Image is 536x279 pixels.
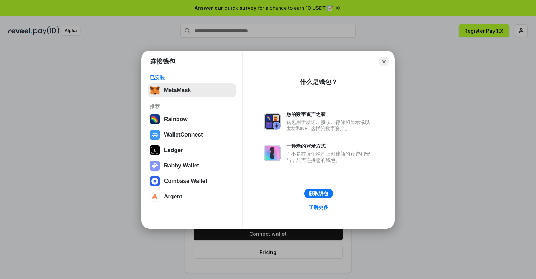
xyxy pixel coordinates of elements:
div: Argent [164,194,182,200]
div: 钱包用于发送、接收、存储和显示像以太坊和NFT这样的数字资产。 [286,119,373,132]
div: Coinbase Wallet [164,178,207,184]
img: svg+xml,%3Csvg%20xmlns%3D%22http%3A%2F%2Fwww.w3.org%2F2000%2Fsvg%22%20fill%3D%22none%22%20viewBox... [264,145,281,161]
img: svg+xml,%3Csvg%20width%3D%2228%22%20height%3D%2228%22%20viewBox%3D%220%200%2028%2028%22%20fill%3D... [150,130,160,140]
div: Rainbow [164,116,188,122]
div: 推荐 [150,103,234,109]
div: 什么是钱包？ [300,78,338,86]
img: svg+xml,%3Csvg%20fill%3D%22none%22%20height%3D%2233%22%20viewBox%3D%220%200%2035%2033%22%20width%... [150,85,160,95]
button: WalletConnect [148,128,236,142]
button: Coinbase Wallet [148,174,236,188]
img: svg+xml,%3Csvg%20xmlns%3D%22http%3A%2F%2Fwww.w3.org%2F2000%2Fsvg%22%20width%3D%2228%22%20height%3... [150,145,160,155]
div: 了解更多 [309,204,328,210]
button: Rabby Wallet [148,159,236,173]
button: Argent [148,190,236,204]
img: svg+xml,%3Csvg%20xmlns%3D%22http%3A%2F%2Fwww.w3.org%2F2000%2Fsvg%22%20fill%3D%22none%22%20viewBox... [264,113,281,130]
button: Ledger [148,143,236,157]
h1: 连接钱包 [150,57,175,66]
img: svg+xml,%3Csvg%20width%3D%2228%22%20height%3D%2228%22%20viewBox%3D%220%200%2028%2028%22%20fill%3D... [150,176,160,186]
button: Close [379,57,389,66]
img: svg+xml,%3Csvg%20width%3D%2228%22%20height%3D%2228%22%20viewBox%3D%220%200%2028%2028%22%20fill%3D... [150,192,160,202]
div: 已安装 [150,74,234,81]
img: svg+xml,%3Csvg%20xmlns%3D%22http%3A%2F%2Fwww.w3.org%2F2000%2Fsvg%22%20fill%3D%22none%22%20viewBox... [150,161,160,171]
div: 获取钱包 [309,190,328,197]
div: 您的数字资产之家 [286,111,373,118]
img: svg+xml,%3Csvg%20width%3D%22120%22%20height%3D%22120%22%20viewBox%3D%220%200%20120%20120%22%20fil... [150,114,160,124]
div: Rabby Wallet [164,163,199,169]
button: 获取钱包 [304,189,333,198]
button: MetaMask [148,83,236,97]
div: WalletConnect [164,132,203,138]
div: 而不是在每个网站上创建新的账户和密码，只需连接您的钱包。 [286,151,373,163]
div: 一种新的登录方式 [286,143,373,149]
a: 了解更多 [305,203,333,212]
div: MetaMask [164,87,191,94]
div: Ledger [164,147,183,153]
button: Rainbow [148,112,236,126]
